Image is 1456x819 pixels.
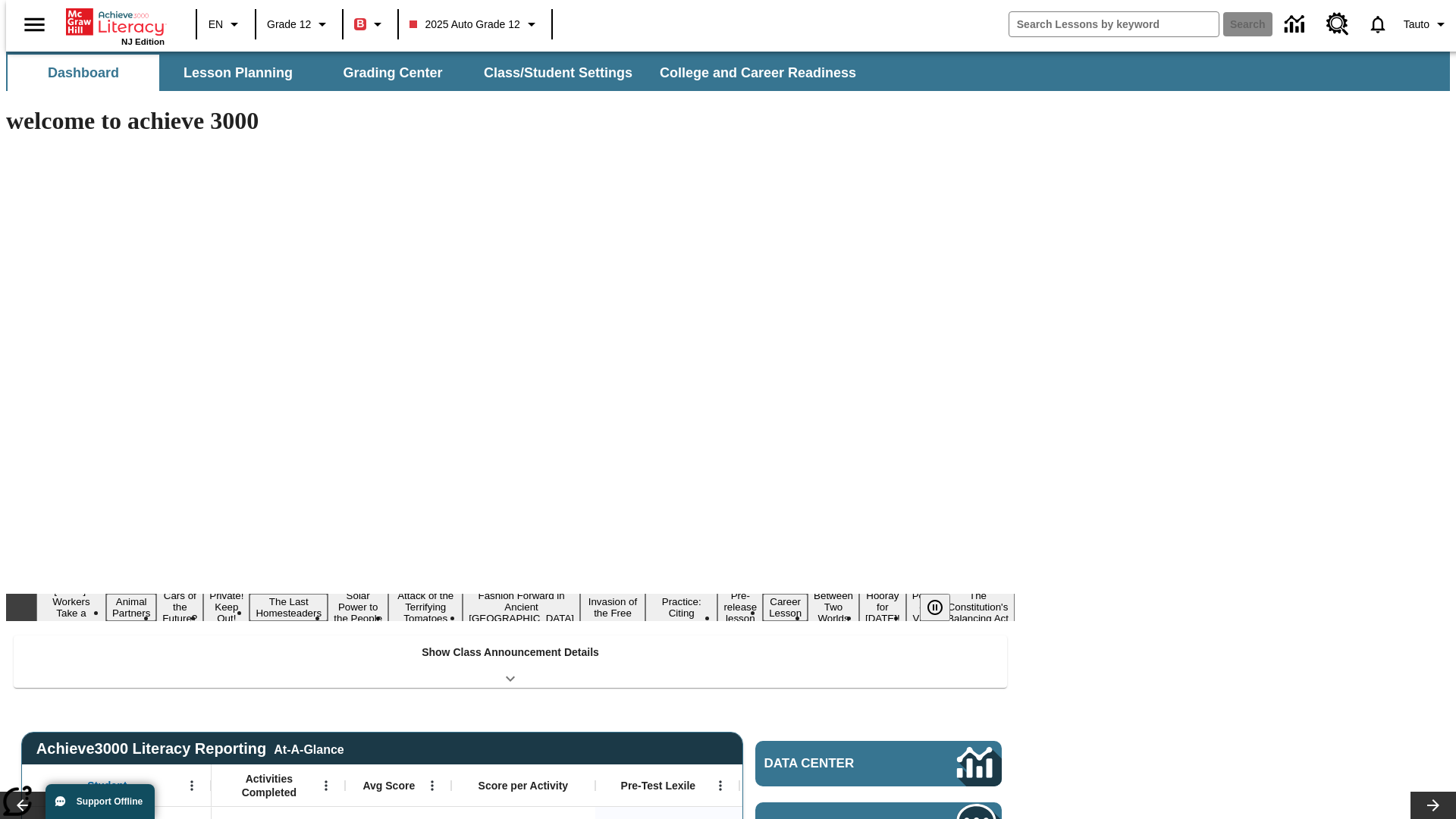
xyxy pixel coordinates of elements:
[261,11,337,38] button: Grade: Grade 12, Select a grade
[8,55,159,91] button: Dashboard
[202,11,250,38] button: Language: EN, Select a language
[162,55,314,91] button: Lesson Planning
[45,784,155,819] button: Support Offline
[362,779,415,792] span: Avg Score
[621,779,696,792] span: Pre-Test Lexile
[36,582,106,632] button: Slide 1 Labor Day: Workers Take a Stand
[6,55,870,91] div: SubNavbar
[1317,4,1358,45] a: Resource Center, Will open in new tab
[6,52,1450,91] div: SubNavbar
[14,635,1007,688] div: Show Class Announcement Details
[648,55,868,91] button: College and Career Readiness
[203,588,249,626] button: Slide 4 Private! Keep Out!
[66,7,165,37] a: Home
[249,594,328,621] button: Slide 5 The Last Homesteaders
[1276,4,1317,45] a: Data Center
[209,17,223,33] span: EN
[66,5,165,46] div: Home
[763,594,808,621] button: Slide 12 Career Lesson
[580,582,645,632] button: Slide 9 The Invasion of the Free CD
[920,594,965,621] div: Pause
[87,779,127,792] span: Student
[859,588,906,626] button: Slide 14 Hooray for Constitution Day!
[12,2,57,47] button: Open side menu
[317,55,469,91] button: Grading Center
[156,588,203,626] button: Slide 3 Cars of the Future?
[1009,12,1219,36] input: search field
[808,588,859,626] button: Slide 13 Between Two Worlds
[409,17,519,33] span: 2025 Auto Grade 12
[1404,17,1429,33] span: Tauto
[267,17,311,33] span: Grade 12
[463,588,580,626] button: Slide 8 Fashion Forward in Ancient Rome
[709,774,732,797] button: Open Menu
[348,11,393,38] button: Boost Class color is red. Change class color
[315,774,337,797] button: Open Menu
[356,14,364,33] span: B
[906,588,941,626] button: Slide 15 Point of View
[1398,11,1456,38] button: Profile/Settings
[106,594,156,621] button: Slide 2 Animal Partners
[6,107,1015,135] h1: welcome to achieve 3000
[472,55,645,91] button: Class/Student Settings
[180,774,203,797] button: Open Menu
[1358,5,1398,44] a: Notifications
[274,740,344,757] div: At-A-Glance
[421,774,444,797] button: Open Menu
[717,588,763,626] button: Slide 11 Pre-release lesson
[77,796,143,807] span: Support Offline
[764,756,906,771] span: Data Center
[422,645,599,661] p: Show Class Announcement Details
[388,588,463,626] button: Slide 7 Attack of the Terrifying Tomatoes
[36,740,344,758] span: Achieve3000 Literacy Reporting
[328,588,388,626] button: Slide 6 Solar Power to the People
[645,582,717,632] button: Slide 10 Mixed Practice: Citing Evidence
[920,594,950,621] button: Pause
[479,779,569,792] span: Score per Activity
[403,11,546,38] button: Class: 2025 Auto Grade 12, Select your class
[1410,792,1456,819] button: Lesson carousel, Next
[121,37,165,46] span: NJ Edition
[219,772,319,799] span: Activities Completed
[755,741,1002,786] a: Data Center
[941,588,1015,626] button: Slide 16 The Constitution's Balancing Act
